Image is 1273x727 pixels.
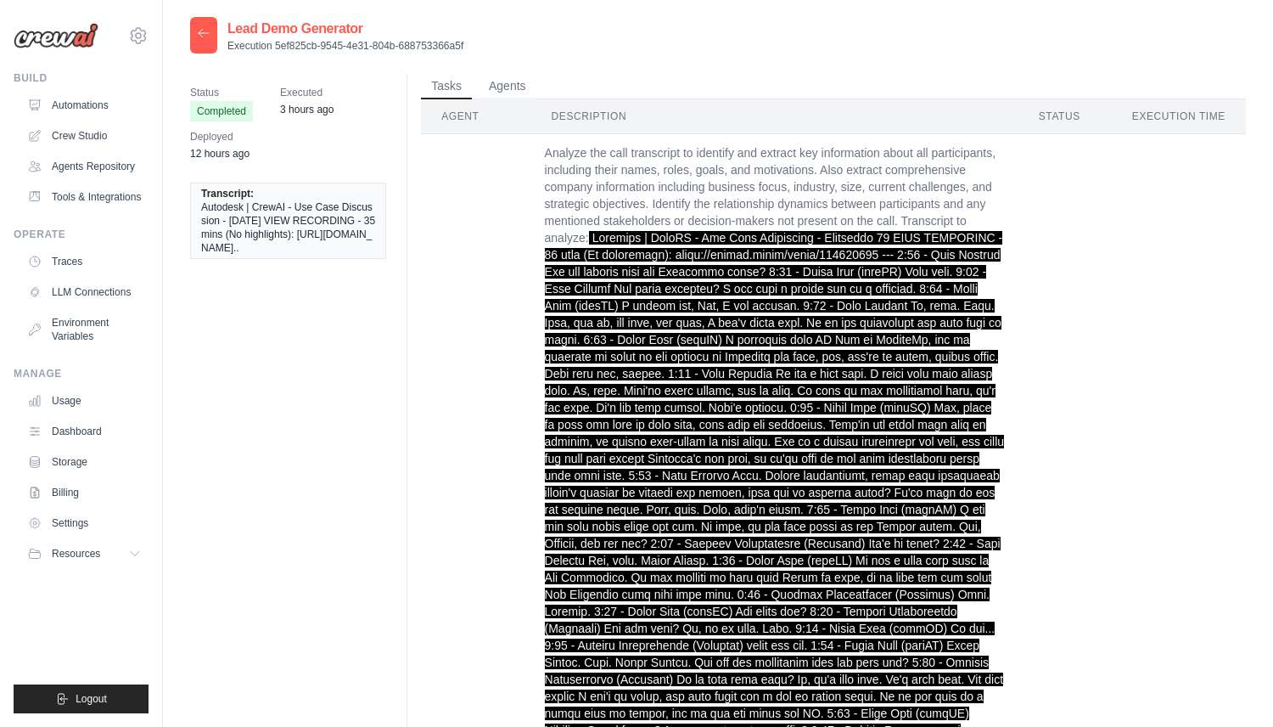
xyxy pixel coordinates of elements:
div: Build [14,71,149,85]
a: Settings [20,510,149,537]
span: Transcript: [201,187,254,200]
button: Logout [14,685,149,713]
button: Resources [20,540,149,567]
th: Agent [421,99,530,134]
p: Execution 5ef825cb-9545-4e31-804b-688753366a5f [227,39,463,53]
span: Executed [280,84,334,101]
a: Storage [20,448,149,476]
span: Completed [190,101,253,121]
button: Agents [479,74,536,99]
a: Agents Repository [20,153,149,180]
span: Resources [52,547,100,561]
h2: Lead Demo Generator [227,19,463,39]
span: Status [190,84,253,101]
span: Autodesk | CrewAI - Use Case Discussion - [DATE] VIEW RECORDING - 35 mins (No highlights): [URL][... [201,200,375,255]
a: Tools & Integrations [20,183,149,211]
a: Automations [20,92,149,119]
span: Logout [76,692,107,706]
time: October 5, 2025 at 00:48 PDT [190,148,250,160]
time: October 5, 2025 at 09:33 PDT [280,104,334,116]
div: Manage [14,367,149,380]
a: Dashboard [20,418,149,445]
div: Operate [14,228,149,241]
span: Deployed [190,128,250,145]
a: Environment Variables [20,309,149,350]
a: Usage [20,387,149,414]
th: Description [531,99,1018,134]
button: Tasks [421,74,472,99]
a: Billing [20,479,149,506]
a: LLM Connections [20,279,149,306]
a: Crew Studio [20,122,149,149]
a: Traces [20,248,149,275]
img: Logo [14,23,98,48]
th: Status [1018,99,1112,134]
th: Execution Time [1112,99,1246,134]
